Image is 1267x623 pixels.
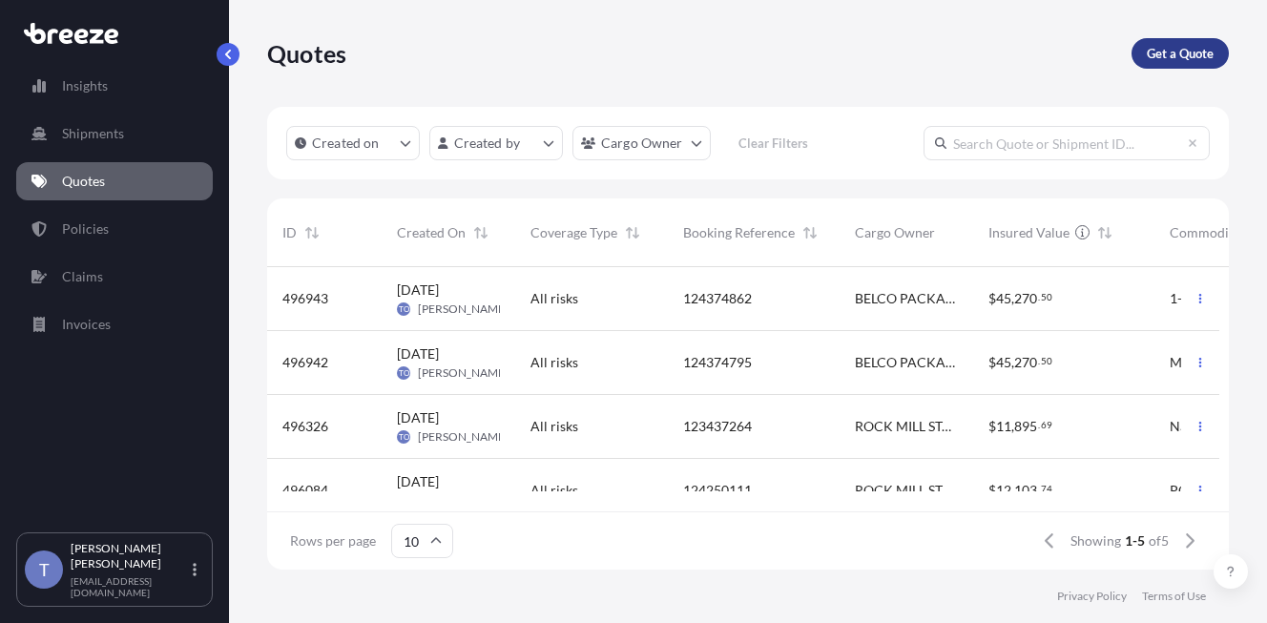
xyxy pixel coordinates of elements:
span: of 5 [1149,531,1169,550]
span: $ [988,484,996,497]
span: BELCO PACKAGING SYSTEMS, INC [855,289,958,308]
span: All risks [530,289,578,308]
button: createdOn Filter options [286,126,420,160]
p: Shipments [62,124,124,143]
p: Invoices [62,315,111,334]
span: Created On [397,223,466,242]
span: 45 [996,356,1011,369]
span: , [1011,356,1014,369]
span: TO [399,300,409,319]
p: Cargo Owner [601,134,683,153]
span: 1-5 [1125,531,1145,550]
span: [DATE] [397,344,439,363]
span: Coverage Type [530,223,617,242]
span: 50 [1041,294,1052,301]
span: All risks [530,417,578,436]
span: 496084 [282,481,328,500]
button: createdBy Filter options [429,126,563,160]
p: Policies [62,219,109,239]
span: TO [399,427,409,446]
span: 270 [1014,292,1037,305]
span: Cargo Owner [855,223,935,242]
span: . [1038,422,1040,428]
span: ROCK MILL STONE [855,417,958,436]
button: Sort [301,221,323,244]
span: 496943 [282,289,328,308]
span: Commodity [1170,223,1240,242]
span: 45 [996,292,1011,305]
span: Insured Value [988,223,1070,242]
span: [DATE] [397,408,439,427]
p: Created by [454,134,521,153]
span: 270 [1014,356,1037,369]
span: 12 [996,484,1011,497]
p: Clear Filters [738,134,808,153]
a: Get a Quote [1132,38,1229,69]
p: [EMAIL_ADDRESS][DOMAIN_NAME] [71,575,189,598]
span: 11 [996,420,1011,433]
span: 69 [1041,422,1052,428]
a: Terms of Use [1142,589,1206,604]
button: Sort [469,221,492,244]
span: BELCO PACKAGING SYSTEMS, INC [855,353,958,372]
p: Quotes [62,172,105,191]
p: Claims [62,267,103,286]
p: Quotes [267,38,346,69]
span: 496942 [282,353,328,372]
span: 74 [1041,486,1052,492]
p: [PERSON_NAME] [PERSON_NAME] [71,541,189,571]
span: 50 [1041,358,1052,364]
span: ROCK MILL STONE [855,481,958,500]
span: 123437264 [683,417,752,436]
a: Claims [16,258,213,296]
a: Policies [16,210,213,248]
span: 124250111 [683,481,752,500]
span: $ [988,356,996,369]
button: cargoOwner Filter options [572,126,711,160]
span: $ [988,292,996,305]
span: [DATE] [397,472,439,491]
p: Get a Quote [1147,44,1214,63]
span: ID [282,223,297,242]
span: . [1038,486,1040,492]
span: Booking Reference [683,223,795,242]
span: 103 [1014,484,1037,497]
span: 124374862 [683,289,752,308]
span: , [1011,292,1014,305]
span: All risks [530,353,578,372]
button: Sort [1093,221,1116,244]
button: Sort [799,221,821,244]
a: Quotes [16,162,213,200]
input: Search Quote or Shipment ID... [924,126,1210,160]
span: , [1011,420,1014,433]
span: T [39,560,50,579]
span: . [1038,294,1040,301]
span: [DATE] [397,280,439,300]
a: Privacy Policy [1057,589,1127,604]
span: [PERSON_NAME] [418,429,509,445]
span: 895 [1014,420,1037,433]
button: Clear Filters [720,128,827,158]
a: Insights [16,67,213,105]
a: Invoices [16,305,213,343]
p: Insights [62,76,108,95]
span: TO [399,363,409,383]
span: All risks [530,481,578,500]
span: [PERSON_NAME] [418,301,509,317]
span: $ [988,420,996,433]
p: Created on [312,134,380,153]
span: Showing [1070,531,1121,550]
button: Sort [621,221,644,244]
span: . [1038,358,1040,364]
span: Machine BM [1170,353,1245,372]
span: 496326 [282,417,328,436]
span: , [1011,484,1014,497]
span: 124374795 [683,353,752,372]
span: [PERSON_NAME] [418,365,509,381]
a: Shipments [16,114,213,153]
span: Rows per page [290,531,376,550]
